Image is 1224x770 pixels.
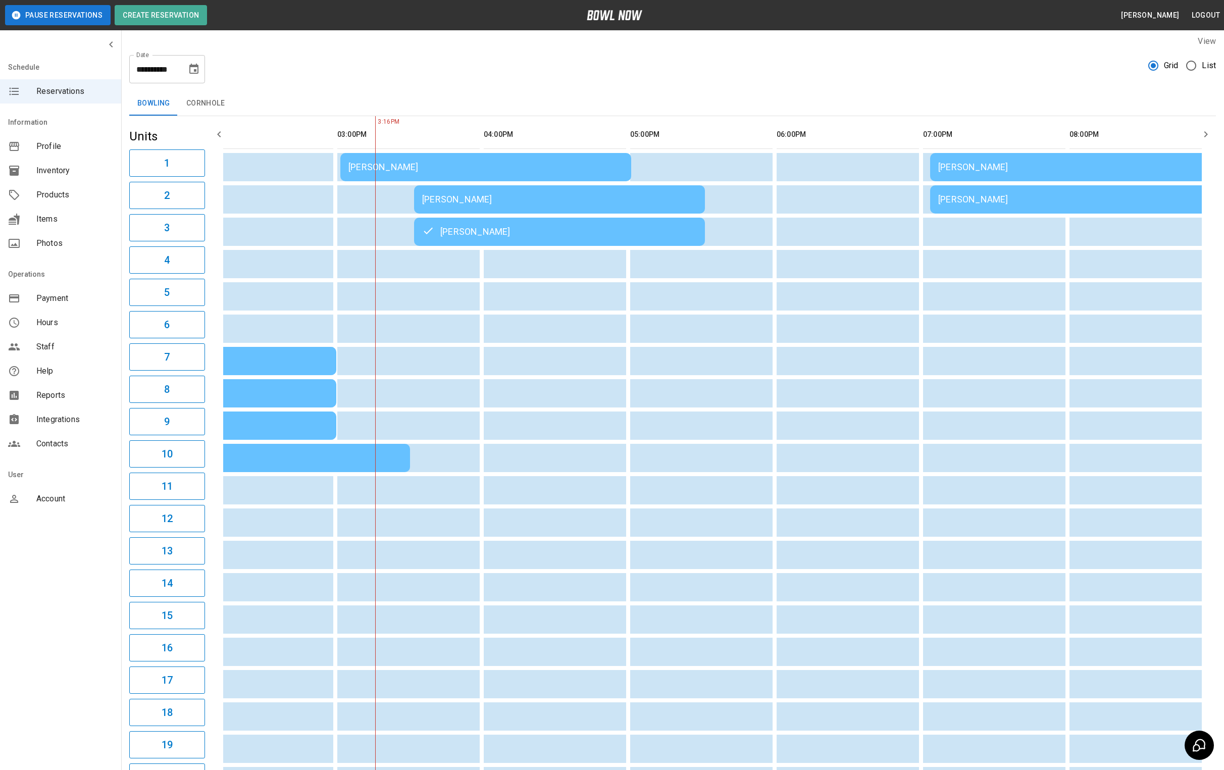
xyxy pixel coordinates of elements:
h6: 4 [164,252,170,268]
span: Inventory [36,165,113,177]
button: 15 [129,602,205,629]
span: Integrations [36,414,113,426]
div: inventory tabs [129,91,1216,116]
button: 17 [129,666,205,694]
button: Bowling [129,91,178,116]
button: 14 [129,570,205,597]
button: 6 [129,311,205,338]
button: Pause Reservations [5,5,111,25]
button: 11 [129,473,205,500]
h6: 19 [162,737,173,753]
button: 12 [129,505,205,532]
button: 4 [129,246,205,274]
span: Profile [36,140,113,152]
span: Help [36,365,113,377]
h6: 11 [162,478,173,494]
button: Cornhole [178,91,233,116]
h6: 16 [162,640,173,656]
button: 19 [129,731,205,758]
h6: 10 [162,446,173,462]
button: Logout [1188,6,1224,25]
th: 03:00PM [337,120,480,149]
span: Items [36,213,113,225]
button: [PERSON_NAME] [1117,6,1183,25]
span: Hours [36,317,113,329]
button: Create Reservation [115,5,207,25]
h6: 5 [164,284,170,300]
span: Grid [1164,60,1179,72]
span: List [1202,60,1216,72]
span: Staff [36,341,113,353]
span: Payment [36,292,113,304]
button: 5 [129,279,205,306]
button: 8 [129,376,205,403]
h6: 17 [162,672,173,688]
img: logo [587,10,642,20]
th: 02:00PM [191,120,333,149]
h6: 6 [164,317,170,333]
h6: 7 [164,349,170,365]
button: 13 [129,537,205,564]
div: [PERSON_NAME] [127,453,402,463]
button: 18 [129,699,205,726]
button: 9 [129,408,205,435]
span: Photos [36,237,113,249]
span: Account [36,493,113,505]
span: Products [36,189,113,201]
h6: 18 [162,704,173,721]
h6: 14 [162,575,173,591]
h6: 15 [162,607,173,624]
h6: 2 [164,187,170,203]
th: 05:00PM [630,120,773,149]
th: 04:00PM [484,120,626,149]
h6: 1 [164,155,170,171]
label: View [1198,36,1216,46]
h6: 8 [164,381,170,397]
button: 2 [129,182,205,209]
span: Reports [36,389,113,401]
button: 10 [129,440,205,468]
h6: 12 [162,510,173,527]
h6: 13 [162,543,173,559]
button: 3 [129,214,205,241]
button: 1 [129,149,205,177]
button: Choose date, selected date is Aug 10, 2025 [184,59,204,79]
span: Reservations [36,85,113,97]
span: 3:16PM [375,117,378,127]
h6: 3 [164,220,170,236]
button: 7 [129,343,205,371]
span: Contacts [36,438,113,450]
h6: 9 [164,414,170,430]
h5: Units [129,128,205,144]
div: [PERSON_NAME] [422,227,697,237]
button: 16 [129,634,205,661]
th: 06:00PM [777,120,919,149]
